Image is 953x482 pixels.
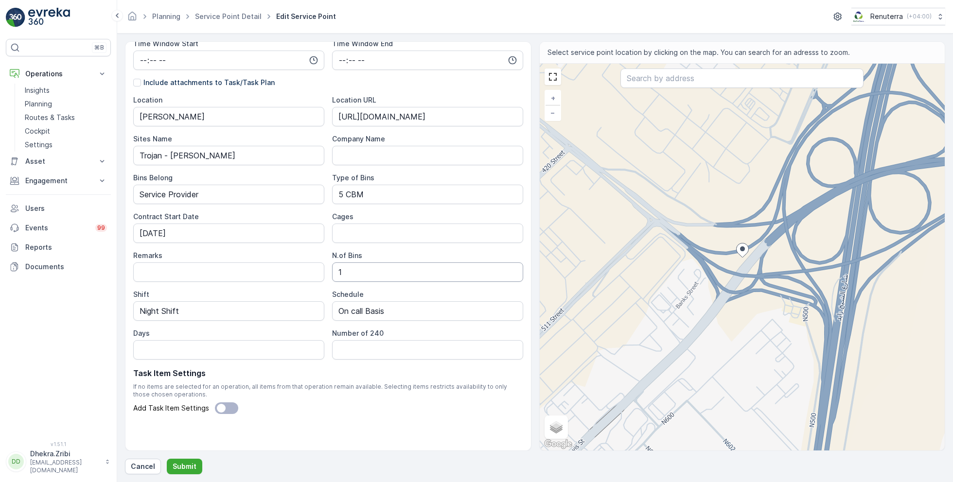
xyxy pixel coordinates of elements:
p: Asset [25,156,91,166]
label: Cages [332,212,353,221]
a: Zoom In [546,91,560,105]
a: Zoom Out [546,105,560,120]
label: Location [133,96,162,104]
input: Search by address [620,69,864,88]
p: Users [25,204,107,213]
label: Days [133,329,150,337]
img: Screenshot_2024-07-26_at_13.33.01.png [851,11,866,22]
p: Insights [25,86,50,95]
span: If no items are selected for an operation, all items from that operation remain available. Select... [133,383,523,398]
p: Submit [173,462,196,471]
label: Remarks [133,251,162,259]
label: Number of 240 [332,329,384,337]
label: Time Window End [332,39,393,48]
p: Dhekra.Zribi [30,449,100,459]
a: Planning [21,97,111,111]
button: Engagement [6,171,111,190]
label: Schedule [332,290,364,298]
a: Reports [6,238,111,257]
button: Operations [6,64,111,84]
button: DDDhekra.Zribi[EMAIL_ADDRESS][DOMAIN_NAME] [6,449,111,474]
p: Include attachments to Task/Task Plan [143,78,275,87]
p: Task Item Settings [133,367,523,379]
label: Type of Bins [332,173,374,182]
p: Engagement [25,176,91,186]
label: Location URL [332,96,376,104]
a: Documents [6,257,111,276]
p: ( +04:00 ) [907,13,932,20]
p: Events [25,223,89,233]
img: Google [542,438,574,450]
span: v 1.51.1 [6,441,111,447]
span: + [551,94,555,102]
label: Company Name [332,135,385,143]
span: Edit Service Point [274,12,338,21]
p: Operations [25,69,91,79]
a: Planning [152,12,180,20]
a: View Fullscreen [546,69,560,84]
span: − [550,108,555,117]
img: logo_light-DOdMpM7g.png [28,8,70,27]
label: Shift [133,290,149,298]
button: Submit [167,459,202,474]
a: Layers [546,416,567,438]
label: Add Task Item Settings [133,402,238,414]
p: Routes & Tasks [25,113,75,122]
label: Bins Belong [133,173,173,182]
a: Homepage [127,15,138,23]
div: DD [8,454,24,469]
a: Insights [21,84,111,97]
label: Time Window Start [133,39,198,48]
a: Settings [21,138,111,152]
button: Cancel [125,459,161,474]
p: Settings [25,140,53,150]
a: Service Point Detail [195,12,262,20]
p: ⌘B [94,44,104,52]
p: Cancel [131,462,155,471]
button: Renuterra(+04:00) [851,8,945,25]
label: Sites Name [133,135,172,143]
p: 99 [97,224,105,232]
a: Open this area in Google Maps (opens a new window) [542,438,574,450]
p: Documents [25,262,107,272]
a: Cockpit [21,124,111,138]
p: [EMAIL_ADDRESS][DOMAIN_NAME] [30,459,100,474]
p: Planning [25,99,52,109]
label: N.of Bins [332,251,362,259]
a: Routes & Tasks [21,111,111,124]
p: Renuterra [870,12,903,21]
p: Reports [25,242,107,252]
img: logo [6,8,25,27]
button: Asset [6,152,111,171]
a: Events99 [6,218,111,238]
a: Users [6,199,111,218]
label: Contract Start Date [133,212,199,221]
span: Select service point location by clicking on the map. You can search for an adresss to zoom. [547,48,850,57]
p: Cockpit [25,126,50,136]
